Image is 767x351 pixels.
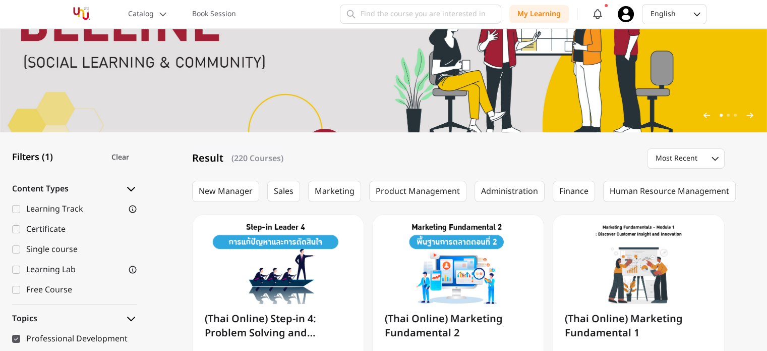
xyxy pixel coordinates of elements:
[231,153,283,165] p: (220 Courses)
[565,312,712,340] h1: (Thai Online) Marketing Fundamental 1
[509,5,569,23] button: My Learning
[267,181,300,202] button: Sales
[308,181,361,202] button: Marketing
[340,5,501,24] input: Find the course you are interested in
[192,181,259,202] button: New Manager
[192,152,223,166] h3: Result
[205,312,351,340] h1: (Thai Online) Step-in 4: Problem Solving and Decision Making
[192,9,236,19] p: Book Session
[128,9,154,19] p: Catalog
[315,185,355,197] p: Marketing
[122,5,174,23] button: Catalog
[553,181,595,202] button: Finance
[61,5,102,23] img: YourNextU Logo
[603,181,736,202] button: Human Resource Management
[26,264,76,276] div: Learning Lab
[12,313,37,325] p: Topics
[103,148,137,167] button: Clear
[12,183,69,195] p: Content Types
[610,185,729,197] p: Human Resource Management
[12,151,53,165] p: Filters (1)
[26,284,137,296] div: Free Course
[559,185,588,197] p: Finance
[517,9,561,19] p: My Learning
[26,333,137,345] div: Professional Development
[651,9,679,19] div: English
[193,215,364,311] img: (Thai Online) Step-in 4: Problem Solving and Decision Making
[26,223,137,235] div: Certificate
[274,185,293,197] p: Sales
[376,185,460,197] p: Product Management
[369,181,466,202] button: Product Management
[26,243,137,256] div: Single course
[373,215,544,311] img: (Thai Online) Marketing Fundamental 2
[553,215,724,311] img: (Thai Online) Marketing Fundamental 1
[186,5,242,23] button: Book Session
[111,153,129,163] p: Clear
[481,185,538,197] p: Administration
[656,154,697,164] div: Most Recent
[199,185,253,197] p: New Manager
[475,181,545,202] button: Administration
[385,312,532,340] h1: (Thai Online) Marketing Fundamental 2
[26,203,83,215] div: Learning Track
